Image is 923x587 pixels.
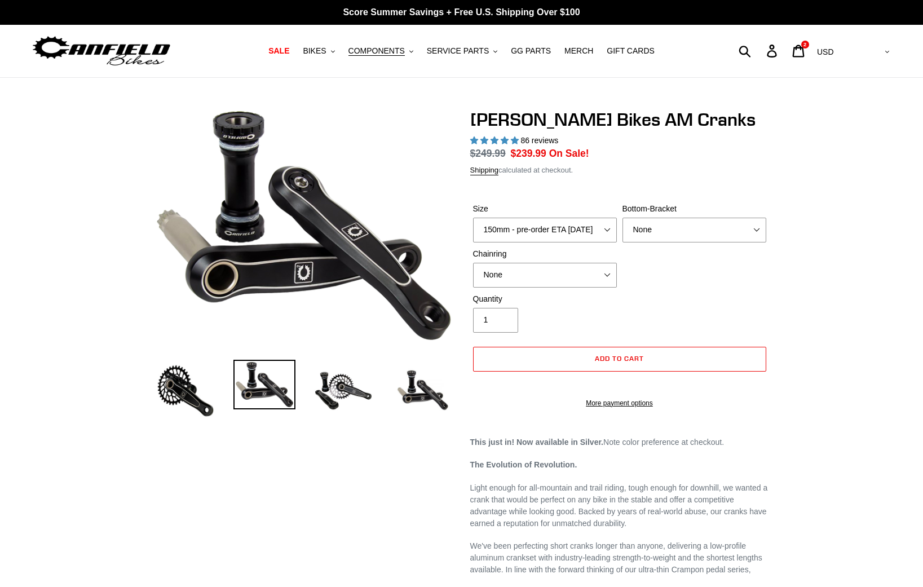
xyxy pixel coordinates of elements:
[473,293,617,305] label: Quantity
[297,43,340,59] button: BIKES
[803,42,806,47] span: 2
[601,43,660,59] a: GIFT CARDS
[473,398,766,408] a: More payment options
[470,136,521,145] span: 4.97 stars
[303,46,326,56] span: BIKES
[520,136,558,145] span: 86 reviews
[473,248,617,260] label: Chainring
[470,148,506,159] s: $249.99
[595,354,644,363] span: Add to cart
[233,360,295,409] img: Load image into Gallery viewer, Canfield Cranks
[622,203,766,215] label: Bottom-Bracket
[745,38,774,63] input: Search
[470,165,769,176] div: calculated at checkout.
[473,347,766,372] button: Add to cart
[470,540,769,576] p: We've been perfecting short cranks longer than anyone, delivering a low-profile aluminum crankset...
[427,46,489,56] span: SERVICE PARTS
[505,43,557,59] a: GG PARTS
[511,46,551,56] span: GG PARTS
[470,438,604,447] strong: This just in! Now available in Silver.
[268,46,289,56] span: SALE
[564,46,593,56] span: MERCH
[154,360,217,422] img: Load image into Gallery viewer, Canfield Bikes AM Cranks
[470,109,769,130] h1: [PERSON_NAME] Bikes AM Cranks
[391,360,453,422] img: Load image into Gallery viewer, CANFIELD-AM_DH-CRANKS
[470,436,769,448] p: Note color preference at checkout.
[786,39,812,63] a: 2
[559,43,599,59] a: MERCH
[263,43,295,59] a: SALE
[549,146,589,161] span: On Sale!
[470,482,769,529] p: Light enough for all-mountain and trail riding, tough enough for downhill, we wanted a crank that...
[343,43,419,59] button: COMPONENTS
[31,33,172,69] img: Canfield Bikes
[607,46,655,56] span: GIFT CARDS
[473,203,617,215] label: Size
[470,460,577,469] strong: The Evolution of Revolution.
[421,43,503,59] button: SERVICE PARTS
[312,360,374,422] img: Load image into Gallery viewer, Canfield Bikes AM Cranks
[470,166,499,175] a: Shipping
[511,148,546,159] span: $239.99
[348,46,405,56] span: COMPONENTS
